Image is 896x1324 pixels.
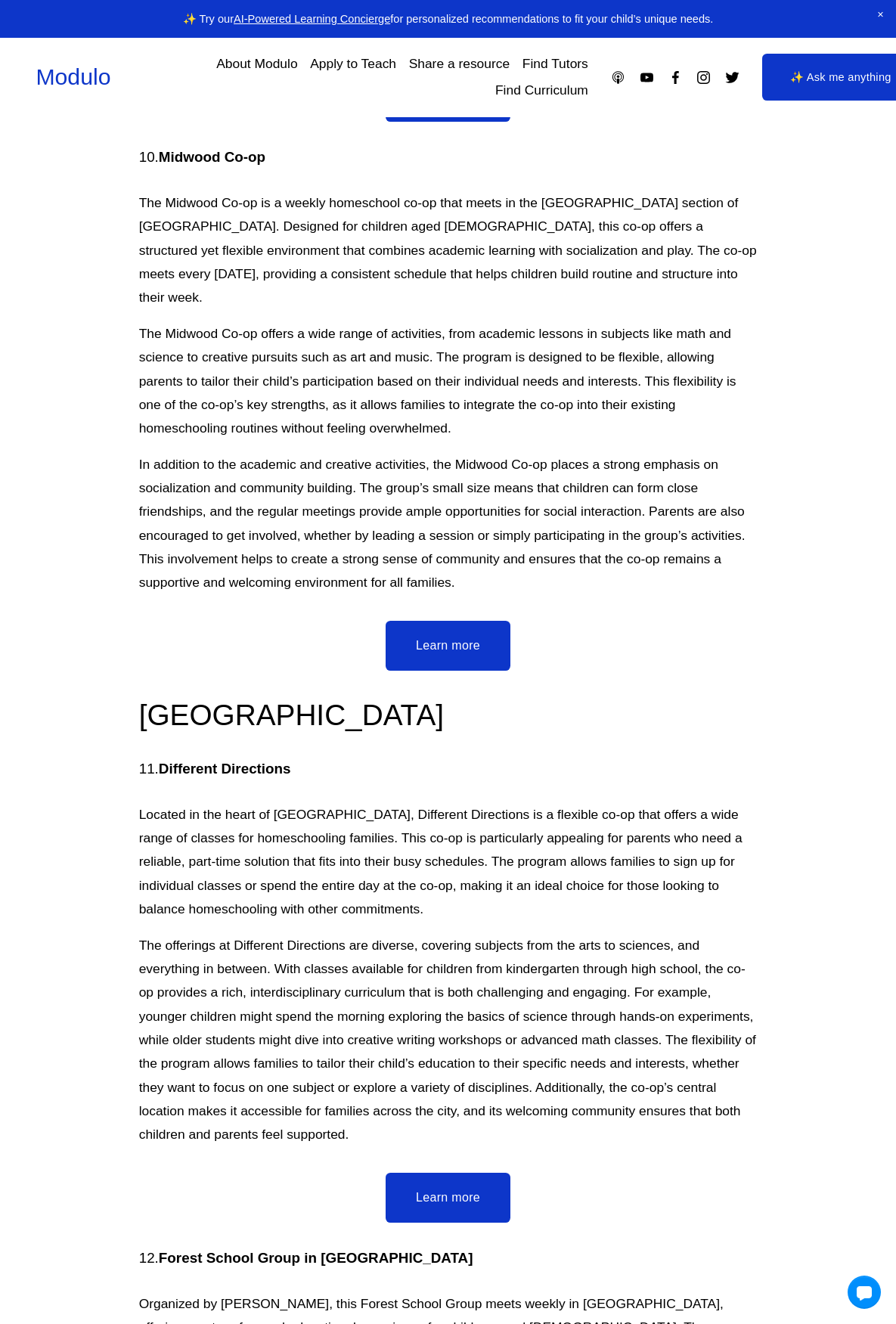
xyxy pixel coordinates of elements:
a: Learn more [386,621,510,671]
p: The Midwood Co-op offers a wide range of activities, from academic lessons in subjects like math ... [139,322,758,441]
a: Instagram [696,70,712,85]
a: Find Curriculum [495,77,588,104]
a: YouTube [639,70,655,85]
strong: Midwood Co-op [159,149,265,165]
h2: [GEOGRAPHIC_DATA] [139,696,758,735]
strong: Forest School Group in [GEOGRAPHIC_DATA] [159,1250,473,1266]
p: The offerings at Different Directions are diverse, covering subjects from the arts to sciences, a... [139,934,758,1147]
h4: 10. [139,147,758,167]
a: Apple Podcasts [610,70,626,85]
a: Learn more [386,1173,510,1223]
a: Modulo [36,64,110,89]
h4: 12. [139,1248,758,1268]
a: Twitter [724,70,740,85]
p: The Midwood Co-op is a weekly homeschool co-op that meets in the [GEOGRAPHIC_DATA] section of [GE... [139,191,758,310]
a: Apply to Teach [310,51,396,77]
h4: 11. [139,759,758,779]
p: In addition to the academic and creative activities, the Midwood Co-op places a strong emphasis o... [139,453,758,595]
strong: Different Directions [159,761,291,777]
a: Facebook [668,70,684,85]
a: Find Tutors [522,51,588,77]
p: Located in the heart of [GEOGRAPHIC_DATA], Different Directions is a flexible co-op that offers a... [139,803,758,922]
a: Share a resource [409,51,510,77]
a: About Modulo [216,51,297,77]
a: AI-Powered Learning Concierge [234,13,390,25]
